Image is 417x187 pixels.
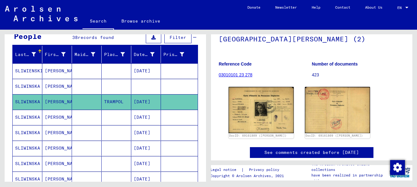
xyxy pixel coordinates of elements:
div: | [210,167,287,173]
p: have been realized in partnership with [311,172,387,184]
img: Change consent [390,160,405,175]
span: records found [78,35,114,40]
img: yv_logo.png [388,165,411,180]
span: EN [397,6,404,10]
mat-cell: SLIWINSKA [13,141,42,156]
mat-cell: SLIWINSKA [13,125,42,140]
div: Prisoner # [163,51,184,58]
p: Copyright © Arolsen Archives, 2021 [210,173,287,179]
div: Last Name [15,51,36,58]
img: Arolsen_neg.svg [5,6,78,21]
mat-cell: [DATE] [131,63,161,79]
div: People [14,31,42,42]
mat-cell: [PERSON_NAME] [42,110,72,125]
a: See comments created before [DATE] [264,149,359,156]
mat-cell: [PERSON_NAME] [42,141,72,156]
mat-cell: [DATE] [131,110,161,125]
a: DocID: 69161809 ([PERSON_NAME]) [229,134,287,137]
p: The Arolsen Archives online collections [311,161,387,172]
a: Browse archive [114,14,168,28]
mat-cell: [PERSON_NAME] [42,156,72,171]
mat-cell: [DATE] [131,156,161,171]
img: 001.jpg [229,87,294,133]
mat-cell: [PERSON_NAME] [42,172,72,187]
b: Reference Code [219,62,252,66]
div: Maiden Name [74,49,103,59]
mat-header-cell: Date of Birth [131,46,161,63]
a: Privacy policy [244,167,287,173]
b: Number of documents [312,62,358,66]
div: Last Name [15,49,44,59]
div: Place of Birth [104,49,133,59]
div: First Name [45,49,73,59]
mat-header-cell: Maiden Name [72,46,102,63]
mat-cell: [DATE] [131,172,161,187]
mat-cell: SLIWINSKA [13,94,42,109]
mat-cell: [PERSON_NAME] [42,125,72,140]
img: 002.jpg [305,87,370,133]
span: Filter [170,35,186,40]
mat-cell: SLIWINSKA [13,156,42,171]
mat-header-cell: Place of Birth [102,46,131,63]
mat-cell: SLIWINSKA [13,172,42,187]
mat-cell: [PERSON_NAME] [42,79,72,94]
mat-cell: TRAMPOL [102,94,131,109]
mat-cell: [PERSON_NAME] [42,63,72,79]
button: Filter [164,32,192,43]
div: First Name [45,51,65,58]
span: 38 [72,35,78,40]
a: 03010101 23 278 [219,72,252,77]
mat-cell: [PERSON_NAME] [42,94,72,109]
mat-header-cell: Last Name [13,46,42,63]
div: Prisoner # [163,49,192,59]
mat-cell: SLIWINSKA [13,110,42,125]
div: Date of Birth [134,51,154,58]
p: 423 [312,72,405,78]
mat-header-cell: First Name [42,46,72,63]
mat-cell: SLIWINSKA [13,79,42,94]
div: Date of Birth [134,49,162,59]
a: Search [82,14,114,30]
div: Place of Birth [104,51,125,58]
mat-header-cell: Prisoner # [161,46,198,63]
mat-cell: [DATE] [131,141,161,156]
mat-cell: [DATE] [131,94,161,109]
div: Maiden Name [74,51,95,58]
a: DocID: 69161809 ([PERSON_NAME]) [305,134,363,137]
a: Legal notice [210,167,241,173]
mat-cell: SLIWIENSKI [13,63,42,79]
mat-cell: [DATE] [131,125,161,140]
